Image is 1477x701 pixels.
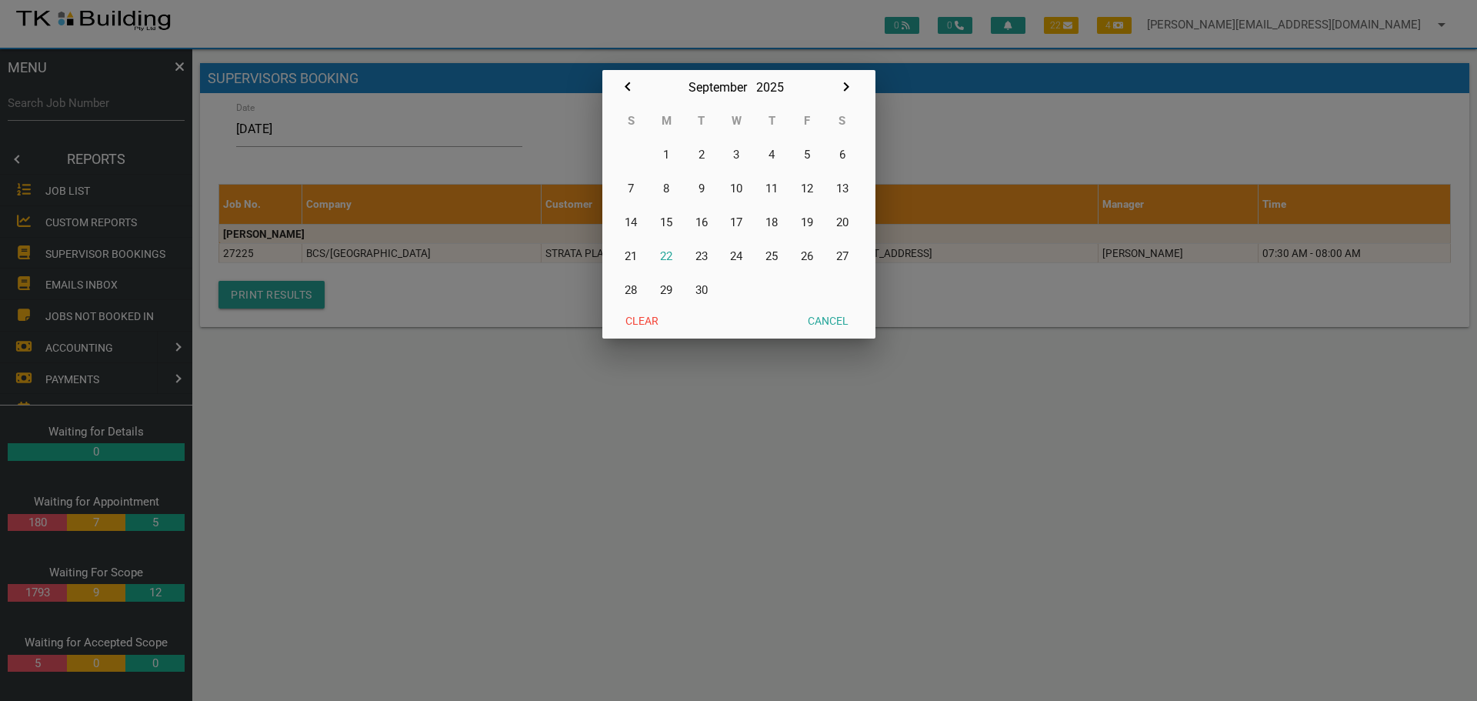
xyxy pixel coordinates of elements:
[684,273,719,307] button: 30
[825,172,860,205] button: 13
[648,138,684,172] button: 1
[825,239,860,273] button: 27
[614,307,670,335] button: Clear
[628,114,635,128] abbr: Sunday
[804,114,810,128] abbr: Friday
[789,172,825,205] button: 12
[769,114,775,128] abbr: Thursday
[648,172,684,205] button: 8
[614,273,649,307] button: 28
[825,138,860,172] button: 6
[684,205,719,239] button: 16
[825,205,860,239] button: 20
[789,239,825,273] button: 26
[662,114,672,128] abbr: Monday
[614,239,649,273] button: 21
[732,114,742,128] abbr: Wednesday
[614,172,649,205] button: 7
[796,307,860,335] button: Cancel
[698,114,705,128] abbr: Tuesday
[684,138,719,172] button: 2
[684,239,719,273] button: 23
[719,138,755,172] button: 3
[789,138,825,172] button: 5
[839,114,845,128] abbr: Saturday
[754,172,789,205] button: 11
[684,172,719,205] button: 9
[719,239,755,273] button: 24
[648,239,684,273] button: 22
[789,205,825,239] button: 19
[754,205,789,239] button: 18
[648,273,684,307] button: 29
[719,172,755,205] button: 10
[754,239,789,273] button: 25
[648,205,684,239] button: 15
[719,205,755,239] button: 17
[614,205,649,239] button: 14
[754,138,789,172] button: 4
